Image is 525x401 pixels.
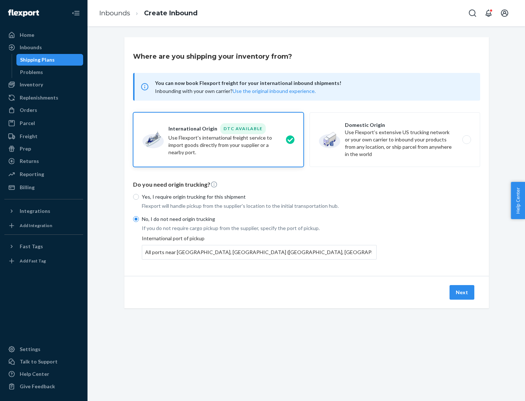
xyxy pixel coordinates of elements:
[4,155,83,167] a: Returns
[20,120,35,127] div: Parcel
[233,87,316,95] button: Use the original inbound experience.
[4,220,83,231] a: Add Integration
[4,104,83,116] a: Orders
[99,9,130,17] a: Inbounds
[4,356,83,367] a: Talk to Support
[142,215,377,223] p: No, I do not need origin trucking
[20,383,55,390] div: Give Feedback
[20,243,43,250] div: Fast Tags
[155,79,471,87] span: You can now book Flexport freight for your international inbound shipments!
[16,54,83,66] a: Shipping Plans
[4,143,83,155] a: Prep
[4,168,83,180] a: Reporting
[20,222,52,229] div: Add Integration
[20,56,55,63] div: Shipping Plans
[4,29,83,41] a: Home
[155,88,316,94] span: Inbounding with your own carrier?
[20,133,38,140] div: Freight
[20,81,43,88] div: Inventory
[144,9,198,17] a: Create Inbound
[20,69,43,76] div: Problems
[142,202,377,210] p: Flexport will handle pickup from the supplier's location to the initial transportation hub.
[4,42,83,53] a: Inbounds
[4,131,83,142] a: Freight
[4,182,83,193] a: Billing
[133,52,292,61] h3: Where are you shipping your inventory from?
[4,79,83,90] a: Inventory
[16,66,83,78] a: Problems
[20,346,40,353] div: Settings
[133,194,139,200] input: Yes, I require origin trucking for this shipment
[133,180,480,189] p: Do you need origin trucking?
[4,241,83,252] button: Fast Tags
[20,157,39,165] div: Returns
[142,193,377,200] p: Yes, I require origin trucking for this shipment
[20,370,49,378] div: Help Center
[4,205,83,217] button: Integrations
[20,94,58,101] div: Replenishments
[20,106,37,114] div: Orders
[20,145,31,152] div: Prep
[450,285,474,300] button: Next
[20,258,46,264] div: Add Fast Tag
[20,44,42,51] div: Inbounds
[4,368,83,380] a: Help Center
[4,117,83,129] a: Parcel
[93,3,203,24] ol: breadcrumbs
[20,31,34,39] div: Home
[20,171,44,178] div: Reporting
[8,9,39,17] img: Flexport logo
[20,358,58,365] div: Talk to Support
[20,184,35,191] div: Billing
[142,235,377,260] div: International port of pickup
[133,216,139,222] input: No, I do not need origin trucking
[497,6,512,20] button: Open account menu
[4,381,83,392] button: Give Feedback
[511,182,525,219] button: Help Center
[4,343,83,355] a: Settings
[4,255,83,267] a: Add Fast Tag
[481,6,496,20] button: Open notifications
[465,6,480,20] button: Open Search Box
[20,207,50,215] div: Integrations
[69,6,83,20] button: Close Navigation
[142,225,377,232] p: If you do not require cargo pickup from the supplier, specify the port of pickup.
[4,92,83,104] a: Replenishments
